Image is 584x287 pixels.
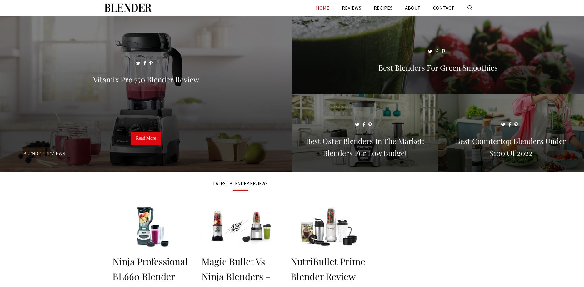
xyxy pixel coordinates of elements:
[112,205,190,248] img: Ninja Professional BL660 Blender Review
[202,205,279,248] img: Magic Bullet vs Ninja Blenders – Which Is Better?
[131,132,161,145] a: Read More
[291,205,368,248] img: NutriBullet Prime Blender Review
[438,164,584,171] a: Best Countertop Blenders Under $100 of 2022
[112,181,369,186] h3: LATEST BLENDER REVIEWS
[292,164,438,171] a: Best Oster Blenders in the Market: Blenders for Low Budget
[291,255,365,283] a: NutriBullet Prime Blender Review
[23,151,65,156] a: Blender Reviews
